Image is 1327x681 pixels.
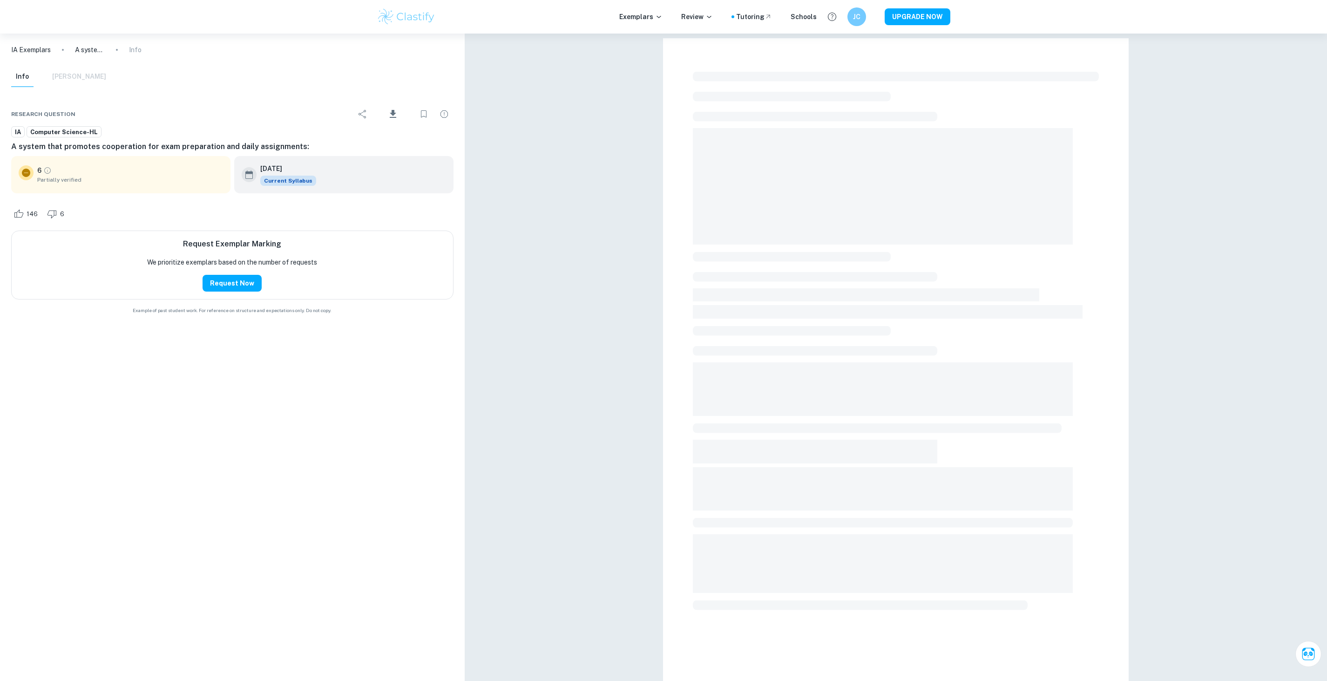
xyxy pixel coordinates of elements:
[353,105,372,123] div: Share
[55,210,69,219] span: 6
[681,12,713,22] p: Review
[885,8,950,25] button: UPGRADE NOW
[12,128,24,137] span: IA
[619,12,663,22] p: Exemplars
[43,166,52,175] a: Grade partially verified
[736,12,772,22] a: Tutoring
[435,105,454,123] div: Report issue
[21,210,43,219] span: 146
[75,45,105,55] p: A system that promotes cooperation for exam preparation and daily assignments:
[27,128,101,137] span: Computer Science-HL
[824,9,840,25] button: Help and Feedback
[260,163,309,174] h6: [DATE]
[852,12,862,22] h6: JC
[37,176,223,184] span: Partially verified
[11,67,34,87] button: Info
[37,165,41,176] p: 6
[847,7,866,26] button: JC
[129,45,142,55] p: Info
[11,110,75,118] span: Research question
[11,141,454,152] h6: A system that promotes cooperation for exam preparation and daily assignments:
[11,126,25,138] a: IA
[147,257,317,267] p: We prioritize exemplars based on the number of requests
[374,102,413,126] div: Download
[203,275,262,292] button: Request Now
[791,12,817,22] a: Schools
[1295,641,1321,667] button: Ask Clai
[11,206,43,221] div: Like
[45,206,69,221] div: Dislike
[260,176,316,186] span: Current Syllabus
[414,105,433,123] div: Bookmark
[11,307,454,314] span: Example of past student work. For reference on structure and expectations only. Do not copy.
[183,238,281,250] h6: Request Exemplar Marking
[27,126,102,138] a: Computer Science-HL
[11,45,51,55] a: IA Exemplars
[377,7,436,26] img: Clastify logo
[260,176,316,186] div: This exemplar is based on the current syllabus. Feel free to refer to it for inspiration/ideas wh...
